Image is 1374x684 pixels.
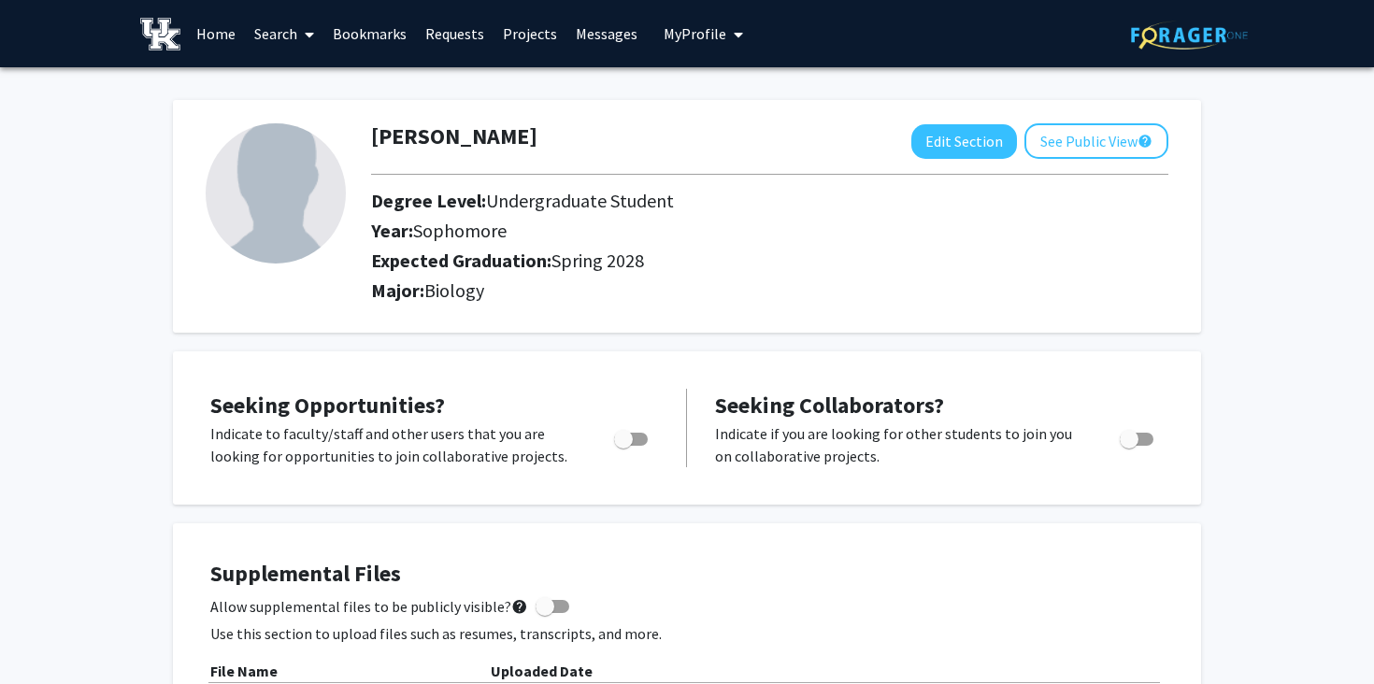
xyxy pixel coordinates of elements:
img: Profile Picture [206,123,346,264]
span: Seeking Collaborators? [715,391,944,420]
p: Use this section to upload files such as resumes, transcripts, and more. [210,622,1164,645]
a: Requests [416,1,494,66]
h2: Year: [371,220,1138,242]
b: File Name [210,662,278,680]
p: Indicate if you are looking for other students to join you on collaborative projects. [715,422,1084,467]
span: Sophomore [413,219,507,242]
b: Uploaded Date [491,662,593,680]
mat-icon: help [511,595,528,618]
span: Spring 2028 [551,249,644,272]
span: Biology [424,278,484,302]
button: See Public View [1024,123,1168,159]
p: Indicate to faculty/staff and other users that you are looking for opportunities to join collabor... [210,422,579,467]
iframe: Chat [14,600,79,670]
a: Home [187,1,245,66]
h2: Major: [371,279,1168,302]
img: ForagerOne Logo [1131,21,1248,50]
a: Projects [494,1,566,66]
span: Seeking Opportunities? [210,391,445,420]
a: Bookmarks [323,1,416,66]
button: Edit Section [911,124,1017,159]
a: Messages [566,1,647,66]
mat-icon: help [1138,130,1152,152]
span: My Profile [664,24,726,43]
img: University of Kentucky Logo [140,18,180,50]
h2: Expected Graduation: [371,249,1138,272]
a: Search [245,1,323,66]
h1: [PERSON_NAME] [371,123,537,150]
span: Allow supplemental files to be publicly visible? [210,595,528,618]
h4: Supplemental Files [210,561,1164,588]
h2: Degree Level: [371,190,1138,212]
div: Toggle [607,422,658,450]
div: Toggle [1112,422,1164,450]
span: Undergraduate Student [486,189,674,212]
